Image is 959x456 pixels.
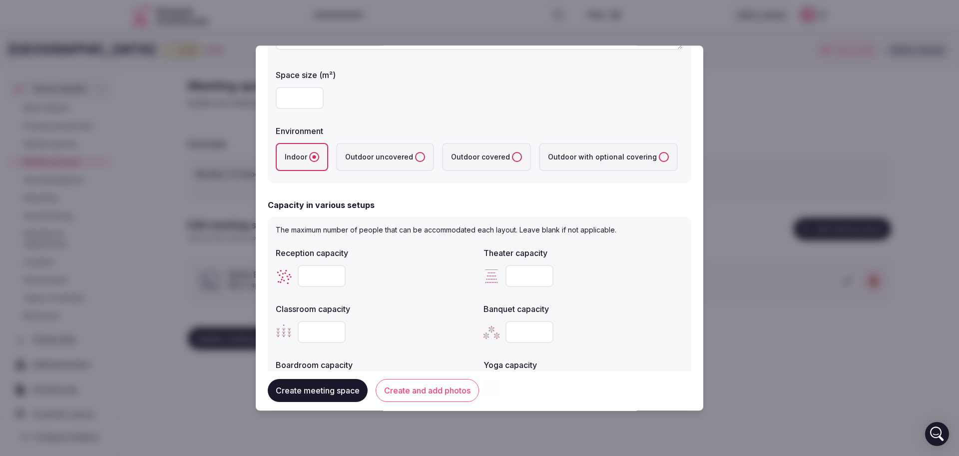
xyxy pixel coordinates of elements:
label: Classroom capacity [276,305,476,313]
h2: Capacity in various setups [268,199,375,211]
label: Reception capacity [276,249,476,257]
label: Banquet capacity [483,305,683,313]
button: Create and add photos [376,379,479,402]
label: Boardroom capacity [276,361,476,369]
label: Environment [276,127,683,135]
label: Outdoor uncovered [336,143,434,171]
label: Outdoor with optional covering [539,143,678,171]
button: Indoor [309,152,319,162]
label: Space size (m²) [276,71,683,79]
label: Theater capacity [483,249,683,257]
label: Yoga capacity [483,361,683,369]
button: Outdoor covered [512,152,522,162]
button: Create meeting space [268,379,368,402]
button: Outdoor uncovered [415,152,425,162]
label: Outdoor covered [442,143,531,171]
p: The maximum number of people that can be accommodated each layout. Leave blank if not applicable. [276,225,683,235]
button: Outdoor with optional covering [659,152,669,162]
label: Indoor [276,143,328,171]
